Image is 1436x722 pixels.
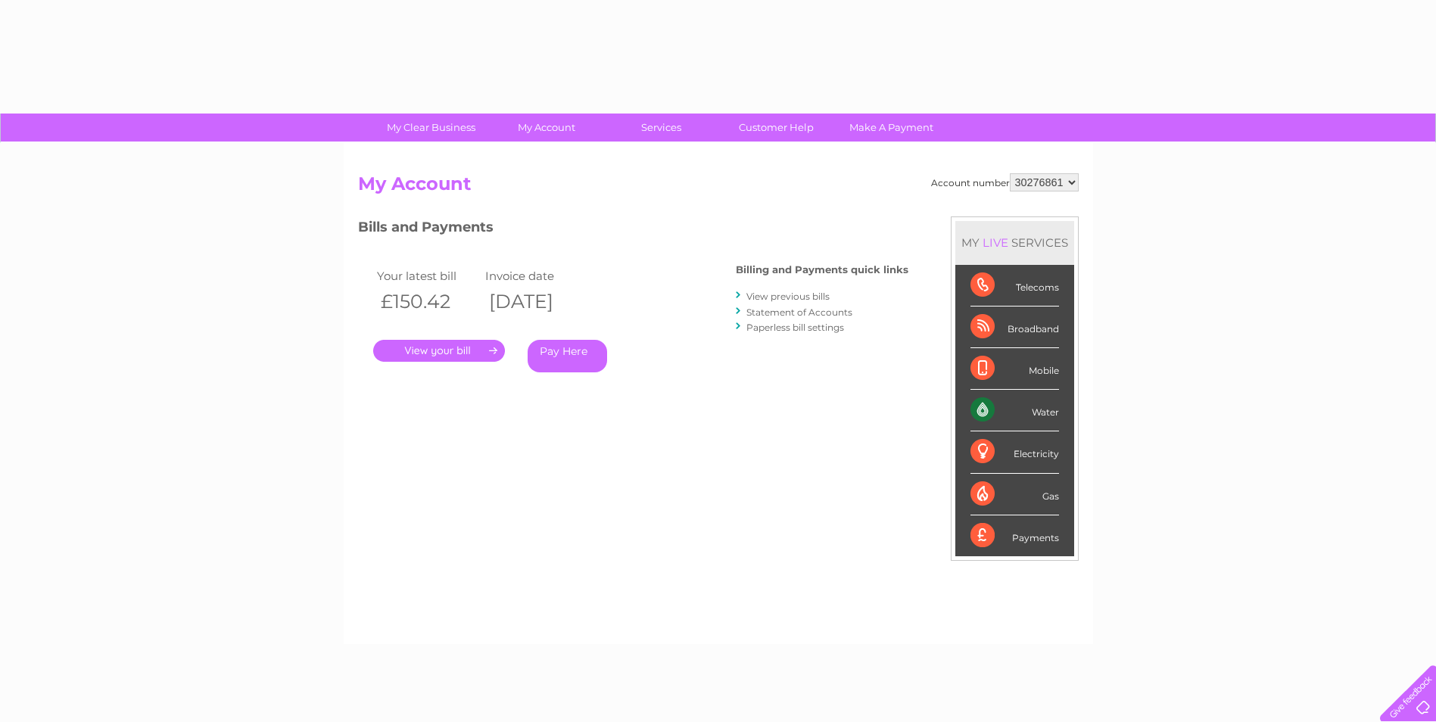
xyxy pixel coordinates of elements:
[955,221,1074,264] div: MY SERVICES
[970,390,1059,431] div: Water
[369,114,494,142] a: My Clear Business
[736,264,908,275] h4: Billing and Payments quick links
[358,173,1079,202] h2: My Account
[373,266,482,286] td: Your latest bill
[980,235,1011,250] div: LIVE
[829,114,954,142] a: Make A Payment
[970,431,1059,473] div: Electricity
[358,216,908,243] h3: Bills and Payments
[481,286,590,317] th: [DATE]
[746,307,852,318] a: Statement of Accounts
[373,340,505,362] a: .
[970,515,1059,556] div: Payments
[373,286,482,317] th: £150.42
[970,307,1059,348] div: Broadband
[746,322,844,333] a: Paperless bill settings
[970,348,1059,390] div: Mobile
[714,114,839,142] a: Customer Help
[484,114,609,142] a: My Account
[970,265,1059,307] div: Telecoms
[931,173,1079,191] div: Account number
[481,266,590,286] td: Invoice date
[746,291,830,302] a: View previous bills
[599,114,724,142] a: Services
[528,340,607,372] a: Pay Here
[970,474,1059,515] div: Gas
